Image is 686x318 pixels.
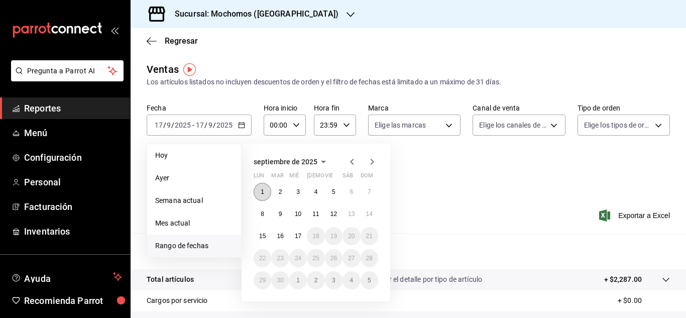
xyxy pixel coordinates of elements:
button: septiembre de 2025 [254,156,329,168]
div: Ventas [147,62,179,77]
abbr: 21 de septiembre de 2025 [366,233,373,240]
div: Los artículos listados no incluyen descuentos de orden y el filtro de fechas está limitado a un m... [147,77,670,87]
abbr: 18 de septiembre de 2025 [312,233,319,240]
abbr: 7 de septiembre de 2025 [368,188,371,195]
span: Reportes [24,101,122,115]
abbr: 25 de septiembre de 2025 [312,255,319,262]
span: / [163,121,166,129]
abbr: 27 de septiembre de 2025 [348,255,355,262]
abbr: 1 de septiembre de 2025 [261,188,264,195]
button: 24 de septiembre de 2025 [289,249,307,267]
button: 10 de septiembre de 2025 [289,205,307,223]
button: Exportar a Excel [601,209,670,222]
button: 9 de septiembre de 2025 [271,205,289,223]
button: 21 de septiembre de 2025 [361,227,378,245]
label: Tipo de orden [578,104,670,112]
abbr: 29 de septiembre de 2025 [259,277,266,284]
span: Elige los tipos de orden [584,120,651,130]
p: Cargos por servicio [147,295,208,306]
abbr: 9 de septiembre de 2025 [279,210,282,218]
abbr: 15 de septiembre de 2025 [259,233,266,240]
button: 12 de septiembre de 2025 [325,205,342,223]
button: 29 de septiembre de 2025 [254,271,271,289]
button: 17 de septiembre de 2025 [289,227,307,245]
button: 27 de septiembre de 2025 [342,249,360,267]
button: 26 de septiembre de 2025 [325,249,342,267]
input: ---- [216,121,233,129]
input: -- [195,121,204,129]
button: 1 de octubre de 2025 [289,271,307,289]
h3: Sucursal: Mochomos ([GEOGRAPHIC_DATA]) [167,8,338,20]
abbr: 17 de septiembre de 2025 [295,233,301,240]
abbr: 11 de septiembre de 2025 [312,210,319,218]
button: 11 de septiembre de 2025 [307,205,324,223]
abbr: 10 de septiembre de 2025 [295,210,301,218]
button: 30 de septiembre de 2025 [271,271,289,289]
button: 4 de octubre de 2025 [342,271,360,289]
span: Elige las marcas [375,120,426,130]
button: 7 de septiembre de 2025 [361,183,378,201]
abbr: 2 de octubre de 2025 [314,277,318,284]
button: 6 de septiembre de 2025 [342,183,360,201]
input: -- [154,121,163,129]
button: Regresar [147,36,198,46]
abbr: 4 de septiembre de 2025 [314,188,318,195]
button: 18 de septiembre de 2025 [307,227,324,245]
button: 19 de septiembre de 2025 [325,227,342,245]
button: open_drawer_menu [110,26,119,34]
input: -- [208,121,213,129]
label: Fecha [147,104,252,112]
button: 25 de septiembre de 2025 [307,249,324,267]
button: 23 de septiembre de 2025 [271,249,289,267]
input: ---- [174,121,191,129]
label: Hora fin [314,104,356,112]
span: Menú [24,126,122,140]
span: Mes actual [155,218,233,229]
span: Elige los canales de venta [479,120,546,130]
abbr: 3 de octubre de 2025 [332,277,335,284]
abbr: lunes [254,172,264,183]
abbr: 4 de octubre de 2025 [350,277,353,284]
span: / [171,121,174,129]
abbr: 28 de septiembre de 2025 [366,255,373,262]
abbr: 22 de septiembre de 2025 [259,255,266,262]
a: Pregunta a Parrot AI [7,73,124,83]
abbr: 5 de octubre de 2025 [368,277,371,284]
button: 1 de septiembre de 2025 [254,183,271,201]
abbr: 6 de septiembre de 2025 [350,188,353,195]
p: + $2,287.00 [604,274,642,285]
abbr: 12 de septiembre de 2025 [330,210,337,218]
abbr: martes [271,172,283,183]
span: Ayer [155,173,233,183]
span: Regresar [165,36,198,46]
button: 28 de septiembre de 2025 [361,249,378,267]
button: 2 de octubre de 2025 [307,271,324,289]
input: -- [166,121,171,129]
p: Total artículos [147,274,194,285]
abbr: 13 de septiembre de 2025 [348,210,355,218]
span: Facturación [24,200,122,214]
abbr: viernes [325,172,333,183]
button: 3 de octubre de 2025 [325,271,342,289]
label: Canal de venta [473,104,565,112]
p: + $0.00 [618,295,670,306]
span: / [204,121,207,129]
button: 13 de septiembre de 2025 [342,205,360,223]
span: Configuración [24,151,122,164]
label: Hora inicio [264,104,306,112]
span: Pregunta a Parrot AI [27,66,108,76]
span: Inventarios [24,225,122,238]
abbr: miércoles [289,172,299,183]
abbr: 14 de septiembre de 2025 [366,210,373,218]
abbr: 3 de septiembre de 2025 [296,188,300,195]
abbr: 19 de septiembre de 2025 [330,233,337,240]
img: Tooltip marker [183,63,196,76]
button: 20 de septiembre de 2025 [342,227,360,245]
button: 3 de septiembre de 2025 [289,183,307,201]
button: 8 de septiembre de 2025 [254,205,271,223]
span: Personal [24,175,122,189]
button: 5 de septiembre de 2025 [325,183,342,201]
button: 5 de octubre de 2025 [361,271,378,289]
label: Marca [368,104,461,112]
